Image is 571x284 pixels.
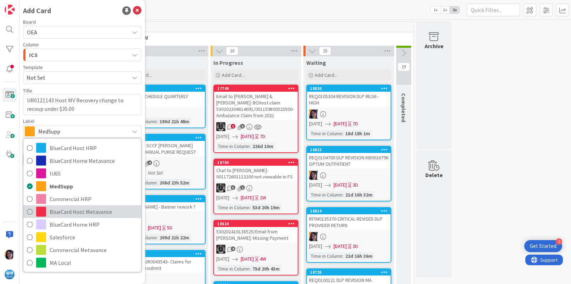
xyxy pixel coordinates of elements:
div: 18700Chat to [PERSON_NAME]- 001172601113200 not viewable in FS [214,159,298,181]
div: 53d 20h 19m [251,204,281,211]
span: 3x [450,6,459,13]
a: Commercial Metavance [23,243,141,256]
span: : [342,130,343,137]
span: 5 [231,124,235,129]
span: MedSupp [38,126,125,136]
span: Column [23,42,39,47]
div: 190d 21h 48m [158,118,191,125]
span: [DATE] [216,194,229,201]
a: BlueCard Home HRP [23,218,141,231]
span: 19 [398,63,410,71]
div: 17820 [121,251,205,257]
div: 18118 [121,85,205,92]
span: WORKFLOW [119,34,405,41]
div: REQ0104700 DLP REVISION KB0016796 OPTUM OUTPATIENT [307,153,391,169]
div: DRG FEE SCHEDULE QUARTERLY UPDATES [121,92,205,107]
span: 15 [319,47,331,55]
div: 17820Trigger 7- UR0043543- Claims for Local to Resubmit [121,251,205,273]
span: [DATE] [216,255,229,263]
div: REQ0105304 REVISION DLP IRL56 - HIGH [307,92,391,107]
div: 7D [353,120,358,127]
div: 17820 [124,251,205,256]
div: 18830REQ0105304 REVISION DLP IRL56 - HIGH [307,85,391,107]
div: 18118 [124,86,205,91]
div: KG [214,245,298,254]
span: Add Card... [222,72,245,78]
div: 226d 10m [251,142,275,150]
a: 18118DRG FEE SCHEDULE QUARTERLY UPDATESTime in Column:190d 21h 48m [121,85,206,128]
div: Time in Column [309,252,342,260]
div: Time in Column [216,142,250,150]
div: Open Get Started checklist, remaining modules: 3 [524,240,562,252]
span: Commercial Metavance [50,244,138,255]
span: [DATE] [334,120,347,127]
span: [DATE] [309,181,322,189]
div: KG [214,183,298,193]
div: 3 [556,238,562,245]
div: 18700 [217,160,298,165]
a: 18700Chat to [PERSON_NAME]- 001172601113200 not viewable in FSKG[DATE][DATE]2WTime in Column:53d ... [213,159,298,214]
a: BlueCard Host HRP [23,141,141,154]
div: 18041 [121,135,205,141]
span: BlueCard Home Metavance [50,155,138,166]
img: Visit kanbanzone.com [5,5,15,15]
span: [DATE] [334,181,347,189]
span: : [250,204,251,211]
a: 18830REQ0105304 REVISION DLP IRL56 - HIGHTC[DATE][DATE]7DTime in Column:18d 18h 1m [306,85,391,140]
div: 18814 [310,209,391,214]
div: 18735 [307,269,391,276]
div: 18830 [307,85,391,92]
div: 18700 [214,159,298,166]
div: 18035 [124,197,205,201]
div: 2W [260,194,266,201]
a: BlueCard Host Metavance [23,205,141,218]
img: TC [5,250,15,260]
a: 17749Email to [PERSON_NAME] & [PERSON_NAME]: BCHost claim 530202304614691/001159800525500-Ambulan... [213,85,298,153]
div: 209d 21h 22m [158,234,191,242]
div: DUPLICATE SCCF [PERSON_NAME] DATE 087 MANUAL PURGE REQUEST [121,141,205,157]
div: 18830 [310,86,391,91]
span: Template [23,65,43,70]
div: 17749 [214,85,298,92]
span: MedSupp [50,181,138,191]
span: Add Card... [315,72,337,78]
span: 1 [240,185,245,190]
textarea: UR0121143 Host MV Recovery change to recoup under $35.00 [23,94,141,115]
img: KG [216,122,225,131]
div: 18814RITM0135370 CRITICAL REVISED DLP PROVIDER RETURN [307,208,391,230]
img: KG [216,245,225,254]
a: Salesforce [23,231,141,243]
div: Delete [425,171,443,179]
span: IU65 [50,168,138,178]
span: [DATE] [216,133,229,140]
span: : [157,118,158,125]
div: 21d 16h 32m [343,191,374,199]
div: 18d 18h 1m [343,130,372,137]
span: 4 [231,246,235,251]
img: KG [216,183,225,193]
img: avatar [5,269,15,279]
div: 7D [260,133,265,140]
div: 208d 23h 52m [158,179,191,187]
img: TC [309,109,318,119]
div: 530202410138525/Email from [PERSON_NAME]: Missing Payment [214,227,298,243]
div: Time in Column [309,191,342,199]
div: 18041 [124,135,205,140]
span: Not Set [27,73,124,82]
a: 18624530202410138525/Email from [PERSON_NAME]: Missing PaymentKG[DATE][DATE]4WTime in Column:75d ... [213,220,298,276]
i: Not Set [148,170,163,176]
span: : [157,234,158,242]
div: Time in Column [216,265,250,273]
div: 18035[PERSON_NAME] - Banner rework ? [121,196,205,211]
div: 18035 [121,196,205,202]
label: Title [23,87,32,94]
span: OEA [27,29,37,36]
div: 18814 [307,208,391,214]
span: [DATE] [241,194,254,201]
span: Support [15,1,32,10]
span: [DATE] [148,224,161,232]
div: Time in Column [309,130,342,137]
div: Time in Column [216,204,250,211]
a: MA Local [23,256,141,269]
div: 17749 [217,86,298,91]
